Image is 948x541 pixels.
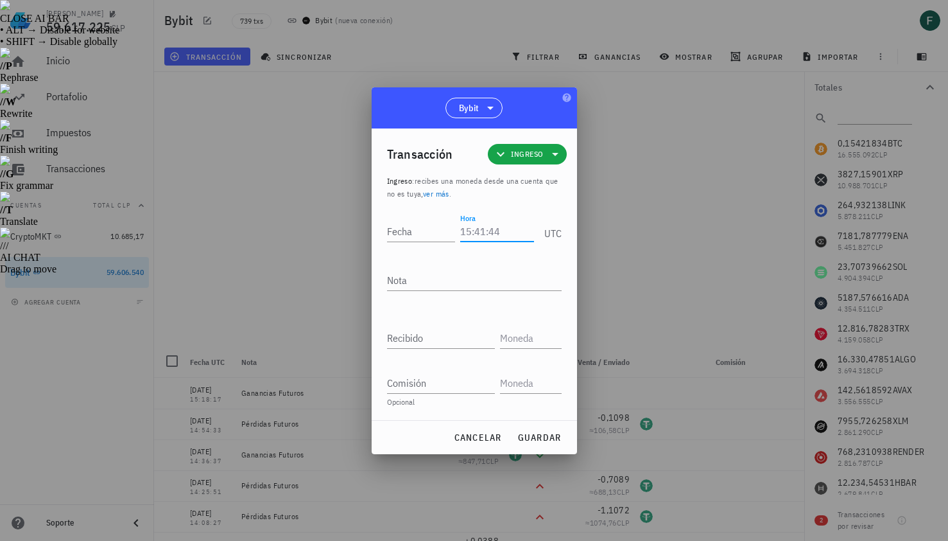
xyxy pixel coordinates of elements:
div: Opcional [387,398,562,406]
input: Moneda [500,328,559,348]
span: guardar [517,432,562,443]
button: cancelar [448,426,506,449]
button: guardar [512,426,567,449]
input: Moneda [500,373,559,393]
span: cancelar [453,432,501,443]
